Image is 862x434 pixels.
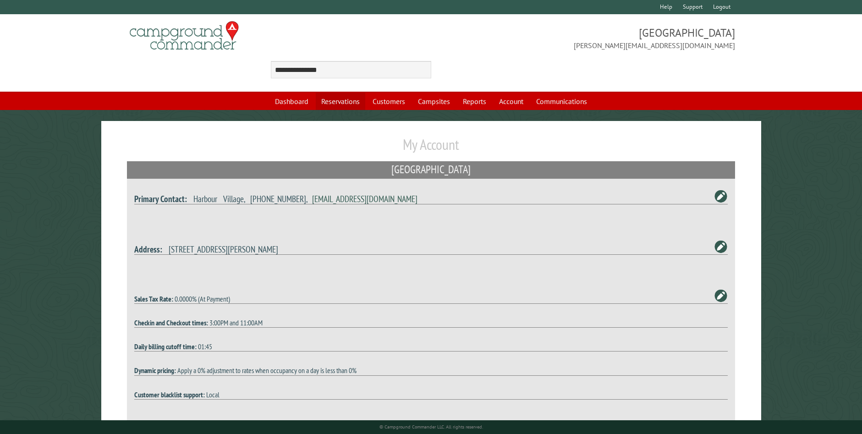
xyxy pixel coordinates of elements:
span: [STREET_ADDRESS][PERSON_NAME] [169,243,278,255]
strong: Primary Contact: [134,193,187,204]
a: [EMAIL_ADDRESS][DOMAIN_NAME] [312,193,417,204]
img: Campground Commander [127,18,242,54]
span: Local [206,390,220,399]
span: Village [223,193,244,204]
a: Account [494,93,529,110]
a: Communications [531,93,593,110]
a: Reservations [316,93,365,110]
strong: Customer blacklist support: [134,390,205,399]
a: Dashboard [269,93,314,110]
small: © Campground Commander LLC. All rights reserved. [379,424,483,430]
strong: Checkin and Checkout times: [134,318,208,327]
strong: Address: [134,243,162,255]
h2: [GEOGRAPHIC_DATA] [127,161,735,179]
h1: My Account [127,136,735,161]
span: 3:00PM and 11:00AM [209,318,263,327]
strong: Sales Tax Rate: [134,294,173,303]
strong: Daily billing cutoff time: [134,342,197,351]
strong: Dynamic pricing: [134,366,176,375]
span: Harbour [193,193,217,204]
span: [PHONE_NUMBER] [250,193,306,204]
h4: , , [134,193,728,204]
a: Reports [457,93,492,110]
span: [GEOGRAPHIC_DATA] [PERSON_NAME][EMAIL_ADDRESS][DOMAIN_NAME] [431,25,736,51]
a: Customers [367,93,411,110]
span: 0.0000% (At Payment) [175,294,230,303]
a: Campsites [412,93,456,110]
span: Apply a 0% adjustment to rates when occupancy on a day is less than 0% [177,366,357,375]
span: 01:45 [198,342,212,351]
